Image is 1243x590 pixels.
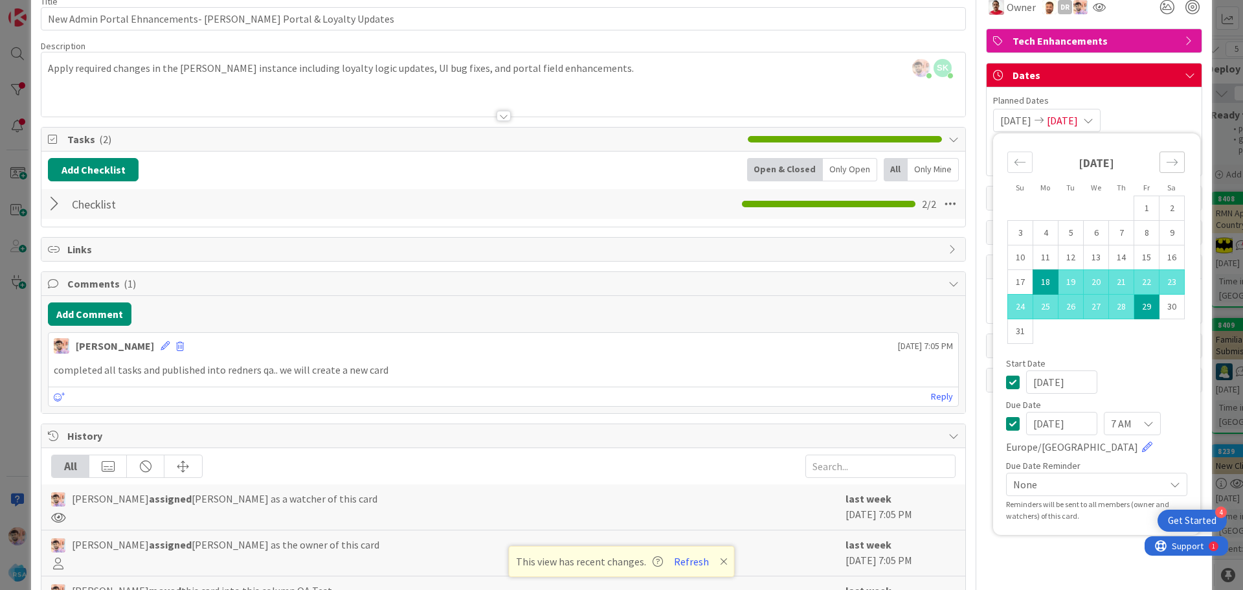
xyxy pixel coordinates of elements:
div: Open Get Started checklist, remaining modules: 4 [1158,510,1227,532]
td: Choose Thursday, 08/07/2025 12:00 PM as your check-in date. It’s available. [1109,221,1134,245]
small: Th [1117,183,1126,192]
td: Choose Friday, 08/15/2025 12:00 PM as your check-in date. It’s available. [1134,245,1159,270]
span: SK [934,59,952,77]
div: 1 [67,5,71,16]
small: Fr [1143,183,1150,192]
td: Selected. Thursday, 08/28/2025 12:00 PM [1109,295,1134,319]
input: type card name here... [41,7,966,30]
img: RS [51,492,65,506]
td: Selected as end date. Friday, 08/29/2025 12:00 PM [1134,295,1159,319]
td: Choose Saturday, 08/16/2025 12:00 PM as your check-in date. It’s available. [1159,245,1185,270]
div: All [884,158,908,181]
b: last week [845,538,891,551]
span: [PERSON_NAME] [PERSON_NAME] as a watcher of this card [72,491,377,506]
div: Move forward to switch to the next month. [1159,152,1185,173]
img: RS [51,538,65,552]
img: RS [54,338,69,354]
input: MM/DD/YYYY [1026,370,1097,394]
span: Description [41,40,85,52]
div: [PERSON_NAME] [76,338,154,354]
div: [DATE] 7:05 PM [845,537,956,569]
span: History [67,428,942,444]
td: Choose Tuesday, 08/12/2025 12:00 PM as your check-in date. It’s available. [1058,245,1084,270]
div: Reminders will be sent to all members (owner and watchers) of this card. [1006,499,1187,522]
a: Reply [931,389,953,405]
span: [DATE] [1000,113,1031,128]
span: Start Date [1006,359,1046,368]
input: MM/DD/YYYY [1026,412,1097,435]
button: Add Comment [48,302,131,326]
small: Su [1016,183,1024,192]
span: 7 AM [1111,414,1132,433]
div: All [52,455,89,477]
span: None [1013,475,1158,494]
td: Choose Saturday, 08/30/2025 12:00 PM as your check-in date. It’s available. [1159,295,1185,319]
td: Choose Friday, 08/08/2025 12:00 PM as your check-in date. It’s available. [1134,221,1159,245]
div: Move backward to switch to the previous month. [1007,152,1033,173]
span: 2 / 2 [922,196,936,212]
td: Selected. Saturday, 08/23/2025 12:00 PM [1159,270,1185,295]
td: Selected. Sunday, 08/24/2025 12:00 PM [1008,295,1033,319]
td: Choose Sunday, 08/31/2025 12:00 PM as your check-in date. It’s available. [1008,319,1033,344]
td: Choose Monday, 08/11/2025 12:00 PM as your check-in date. It’s available. [1033,245,1058,270]
div: Get Started [1168,514,1216,527]
span: Dates [1013,67,1178,83]
td: Choose Saturday, 08/02/2025 12:00 PM as your check-in date. It’s available. [1159,196,1185,221]
span: Due Date Reminder [1006,461,1081,470]
td: Selected. Thursday, 08/21/2025 12:00 PM [1109,270,1134,295]
div: Only Mine [908,158,959,181]
span: Due Date [1006,400,1041,409]
p: completed all tasks and published into redners qa.. we will create a new card [54,363,953,378]
td: Choose Saturday, 08/09/2025 12:00 PM as your check-in date. It’s available. [1159,221,1185,245]
span: [DATE] 7:05 PM [898,339,953,353]
span: Tasks [67,131,741,147]
td: Choose Wednesday, 08/13/2025 12:00 PM as your check-in date. It’s available. [1084,245,1109,270]
td: Choose Tuesday, 08/05/2025 12:00 PM as your check-in date. It’s available. [1058,221,1084,245]
b: last week [845,492,891,505]
span: Europe/[GEOGRAPHIC_DATA] [1006,439,1138,455]
span: Links [67,242,942,257]
span: Planned Dates [993,94,1195,108]
td: Selected. Tuesday, 08/26/2025 12:00 PM [1058,295,1084,319]
td: Choose Sunday, 08/03/2025 12:00 PM as your check-in date. It’s available. [1008,221,1033,245]
td: Choose Sunday, 08/10/2025 12:00 PM as your check-in date. It’s available. [1008,245,1033,270]
div: Only Open [823,158,877,181]
input: Search... [805,455,956,478]
p: Apply required changes in the [PERSON_NAME] instance including loyalty logic updates, UI bug fixe... [48,61,959,76]
div: Open & Closed [747,158,823,181]
td: Selected. Monday, 08/25/2025 12:00 PM [1033,295,1058,319]
td: Choose Thursday, 08/14/2025 12:00 PM as your check-in date. It’s available. [1109,245,1134,270]
td: Selected. Friday, 08/22/2025 12:00 PM [1134,270,1159,295]
small: Sa [1167,183,1176,192]
small: We [1091,183,1101,192]
td: Choose Monday, 08/04/2025 12:00 PM as your check-in date. It’s available. [1033,221,1058,245]
td: Choose Friday, 08/01/2025 12:00 PM as your check-in date. It’s available. [1134,196,1159,221]
td: Selected. Wednesday, 08/20/2025 12:00 PM [1084,270,1109,295]
strong: [DATE] [1079,155,1114,170]
td: Selected as start date. Monday, 08/18/2025 12:00 PM [1033,270,1058,295]
input: Add Checklist... [67,192,359,216]
div: 4 [1215,506,1227,518]
td: Selected. Tuesday, 08/19/2025 12:00 PM [1058,270,1084,295]
span: Comments [67,276,942,291]
button: Add Checklist [48,158,139,181]
span: Tech Enhancements [1013,33,1178,49]
div: Calendar [993,140,1199,359]
span: [DATE] [1047,113,1078,128]
button: Refresh [669,553,713,570]
img: pl4L0N3wBX7tJinSylGEWxEMLUfHaQkZ.png [912,59,930,77]
div: [DATE] 7:05 PM [845,491,956,523]
span: This view has recent changes. [516,554,663,569]
td: Choose Wednesday, 08/06/2025 12:00 PM as your check-in date. It’s available. [1084,221,1109,245]
small: Mo [1040,183,1050,192]
span: [PERSON_NAME] [PERSON_NAME] as the owner of this card [72,537,379,552]
b: assigned [149,492,192,505]
b: assigned [149,538,192,551]
td: Selected. Wednesday, 08/27/2025 12:00 PM [1084,295,1109,319]
span: ( 2 ) [99,133,111,146]
td: Choose Sunday, 08/17/2025 12:00 PM as your check-in date. It’s available. [1008,270,1033,295]
span: ( 1 ) [124,277,136,290]
small: Tu [1066,183,1075,192]
span: Support [27,2,59,17]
